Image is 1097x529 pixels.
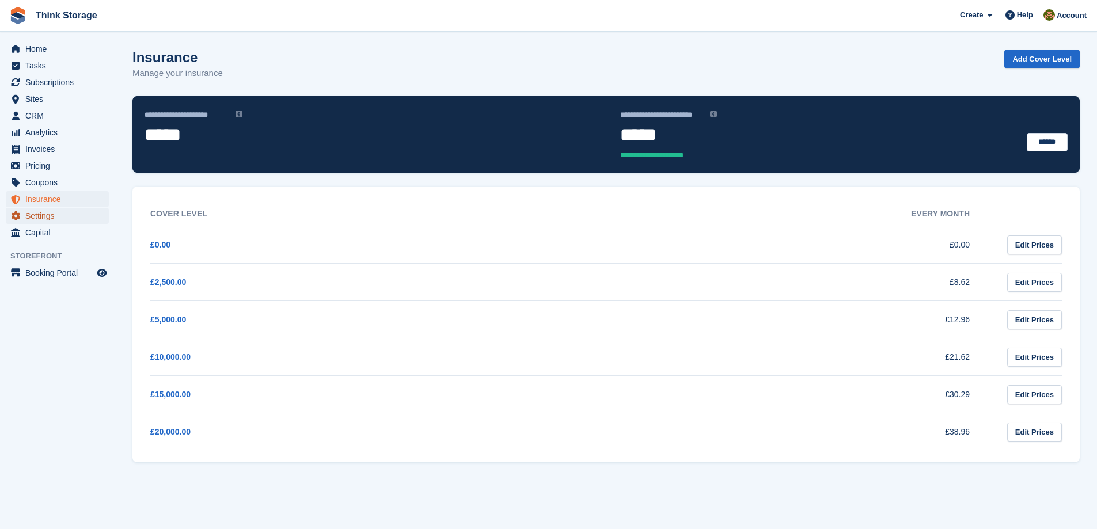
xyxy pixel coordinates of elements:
[6,265,109,281] a: menu
[1043,9,1055,21] img: Gavin Mackie
[132,50,223,65] h1: Insurance
[572,413,993,451] td: £38.96
[25,74,94,90] span: Subscriptions
[1007,310,1062,329] a: Edit Prices
[25,158,94,174] span: Pricing
[150,315,186,324] a: £5,000.00
[150,202,572,226] th: Cover Level
[25,91,94,107] span: Sites
[132,67,223,80] p: Manage your insurance
[25,191,94,207] span: Insurance
[6,191,109,207] a: menu
[95,266,109,280] a: Preview store
[1057,10,1087,21] span: Account
[1004,50,1080,68] a: Add Cover Level
[572,264,993,301] td: £8.62
[6,158,109,174] a: menu
[1007,235,1062,254] a: Edit Prices
[25,41,94,57] span: Home
[1007,273,1062,292] a: Edit Prices
[25,224,94,241] span: Capital
[1007,423,1062,442] a: Edit Prices
[10,250,115,262] span: Storefront
[25,58,94,74] span: Tasks
[6,174,109,191] a: menu
[25,141,94,157] span: Invoices
[1017,9,1033,21] span: Help
[6,58,109,74] a: menu
[6,124,109,140] a: menu
[31,6,102,25] a: Think Storage
[25,108,94,124] span: CRM
[9,7,26,24] img: stora-icon-8386f47178a22dfd0bd8f6a31ec36ba5ce8667c1dd55bd0f319d3a0aa187defe.svg
[572,226,993,264] td: £0.00
[150,277,186,287] a: £2,500.00
[6,208,109,224] a: menu
[6,41,109,57] a: menu
[150,390,191,399] a: £15,000.00
[6,91,109,107] a: menu
[572,202,993,226] th: Every month
[960,9,983,21] span: Create
[6,108,109,124] a: menu
[25,174,94,191] span: Coupons
[1007,348,1062,367] a: Edit Prices
[572,376,993,413] td: £30.29
[25,124,94,140] span: Analytics
[236,111,242,117] img: icon-info-grey-7440780725fd019a000dd9b08b2336e03edf1995a4989e88bcd33f0948082b44.svg
[1007,385,1062,404] a: Edit Prices
[572,338,993,376] td: £21.62
[150,240,170,249] a: £0.00
[25,265,94,281] span: Booking Portal
[572,301,993,338] td: £12.96
[6,74,109,90] a: menu
[6,224,109,241] a: menu
[6,141,109,157] a: menu
[710,111,717,117] img: icon-info-grey-7440780725fd019a000dd9b08b2336e03edf1995a4989e88bcd33f0948082b44.svg
[25,208,94,224] span: Settings
[150,352,191,361] a: £10,000.00
[150,427,191,436] a: £20,000.00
